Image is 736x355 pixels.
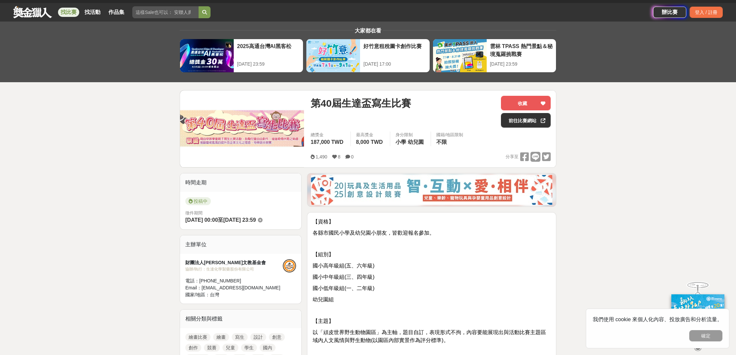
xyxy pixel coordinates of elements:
[316,154,327,159] span: 1,490
[313,329,546,343] span: 以「頑皮世界野生動物園區」為主軸，題目自訂，表現形式不拘，內容要能展現出與活動比賽主題區域內人文風情與野生動物(以園區內部實景作為評分標準)。
[689,330,722,341] button: 確定
[223,217,256,223] span: [DATE] 23:59
[506,152,519,162] span: 分享至
[433,39,556,73] a: 雲林 TPASS 熱門景點＆秘境蒐羅挑戰賽[DATE] 23:59
[501,113,551,128] a: 前往比賽網站
[313,263,375,268] span: 國小高年級組(五、六年級)
[338,154,340,159] span: 8
[396,132,425,138] div: 身分限制
[82,8,103,17] a: 找活動
[653,7,686,18] a: 辦比賽
[185,292,210,297] span: 國家/地區：
[306,39,430,73] a: 好竹意租稅圖卡創作比賽[DATE] 17:00
[490,61,553,68] div: [DATE] 23:59
[671,294,724,338] img: c171a689-fb2c-43c6-a33c-e56b1f4b2190.jpg
[311,139,343,145] span: 187,000 TWD
[185,217,218,223] span: [DATE] 00:00
[436,139,447,145] span: 不限
[311,175,552,205] img: d4b53da7-80d9-4dd2-ac75-b85943ec9b32.jpg
[353,28,383,33] span: 大家都在看
[313,252,334,257] span: 【組別】
[204,344,220,352] a: 競賽
[351,154,354,159] span: 0
[313,219,334,224] span: 【資格】
[237,42,300,57] div: 2025高通台灣AI黑客松
[185,210,203,215] span: 徵件期間
[313,285,375,291] span: 國小低年級組(一、二年級)
[218,217,223,223] span: 至
[250,333,266,341] a: 設計
[490,42,553,57] div: 雲林 TPASS 熱門景點＆秘境蒐羅挑戰賽
[313,274,375,280] span: 國小中年級組(三、四年級)
[501,96,551,110] button: 收藏
[396,139,406,145] span: 小學
[185,197,211,205] span: 投稿中
[185,277,283,284] div: 電話： [PHONE_NUMBER]
[260,344,276,352] a: 國內
[180,90,304,167] img: Cover Image
[213,333,229,341] a: 繪畫
[185,284,283,291] div: Email： [EMAIL_ADDRESS][DOMAIN_NAME]
[356,132,385,138] span: 最高獎金
[313,230,435,236] span: 各縣市國民小學及幼兒園小朋友，皆歡迎報名參加。
[180,310,301,328] div: 相關分類與標籤
[311,96,411,111] span: 第40屆生達盃寫生比賽
[690,7,723,18] div: 登入 / 註冊
[106,8,127,17] a: 作品集
[408,139,424,145] span: 幼兒園
[237,61,300,68] div: [DATE] 23:59
[363,42,426,57] div: 好竹意租稅圖卡創作比賽
[210,292,219,297] span: 台灣
[311,132,345,138] span: 總獎金
[222,344,238,352] a: 兒童
[436,132,463,138] div: 國籍/地區限制
[58,8,79,17] a: 找比賽
[232,333,248,341] a: 寫生
[363,61,426,68] div: [DATE] 17:00
[185,344,201,352] a: 創作
[185,259,283,266] div: 財團法人[PERSON_NAME]文教基金會
[180,39,303,73] a: 2025高通台灣AI黑客松[DATE] 23:59
[185,333,211,341] a: 繪畫比賽
[180,173,301,192] div: 時間走期
[132,6,199,18] input: 這樣Sale也可以： 安聯人壽創意銷售法募集
[180,235,301,254] div: 主辦單位
[241,344,257,352] a: 學生
[269,333,285,341] a: 創意
[185,266,283,272] div: 協辦/執行： 生達化學製藥股份有限公司
[593,317,722,322] span: 我們使用 cookie 來個人化內容、投放廣告和分析流量。
[356,139,383,145] span: 8,000 TWD
[313,297,334,302] span: 幼兒園組
[313,318,334,324] span: 【主題】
